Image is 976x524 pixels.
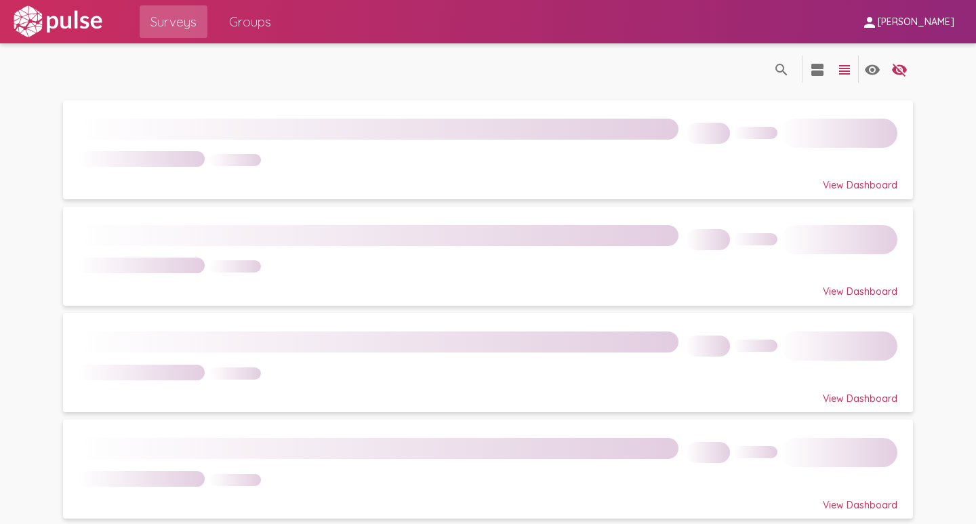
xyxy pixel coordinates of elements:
button: language [886,56,913,83]
mat-icon: person [861,14,878,31]
button: language [859,56,886,83]
img: white-logo.svg [11,5,104,39]
mat-icon: language [891,62,908,78]
a: View Dashboard [63,420,913,519]
button: language [768,56,795,83]
div: View Dashboard [79,167,897,191]
span: Groups [229,9,271,34]
mat-icon: language [836,62,853,78]
a: View Dashboard [63,100,913,199]
div: View Dashboard [79,380,897,405]
mat-icon: language [864,62,880,78]
a: Groups [218,5,282,38]
mat-icon: language [809,62,826,78]
span: Surveys [150,9,197,34]
a: Surveys [140,5,207,38]
a: View Dashboard [63,207,913,306]
a: View Dashboard [63,313,913,412]
div: View Dashboard [79,487,897,511]
button: language [831,56,858,83]
button: language [804,56,831,83]
button: [PERSON_NAME] [851,9,965,34]
div: View Dashboard [79,273,897,298]
mat-icon: language [773,62,790,78]
span: [PERSON_NAME] [878,16,954,28]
